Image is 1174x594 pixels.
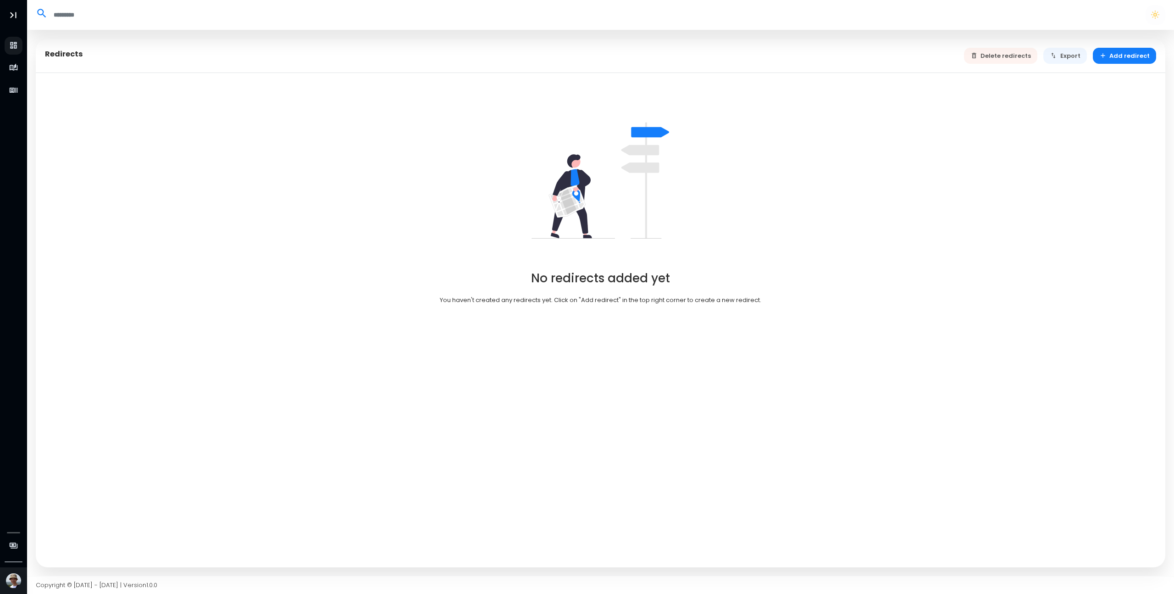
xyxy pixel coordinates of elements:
[45,50,83,59] h5: Redirects
[6,573,21,588] img: Avatar
[531,271,670,286] h2: No redirects added yet
[5,6,22,24] button: Toggle Aside
[532,112,669,249] img: undraw_right_direction_tge8-82dba1b9.svg
[36,581,157,589] span: Copyright © [DATE] - [DATE] | Version 1.0.0
[1093,48,1157,64] button: Add redirect
[440,296,761,305] p: You haven't created any redirects yet. Click on "Add redirect" in the top right corner to create ...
